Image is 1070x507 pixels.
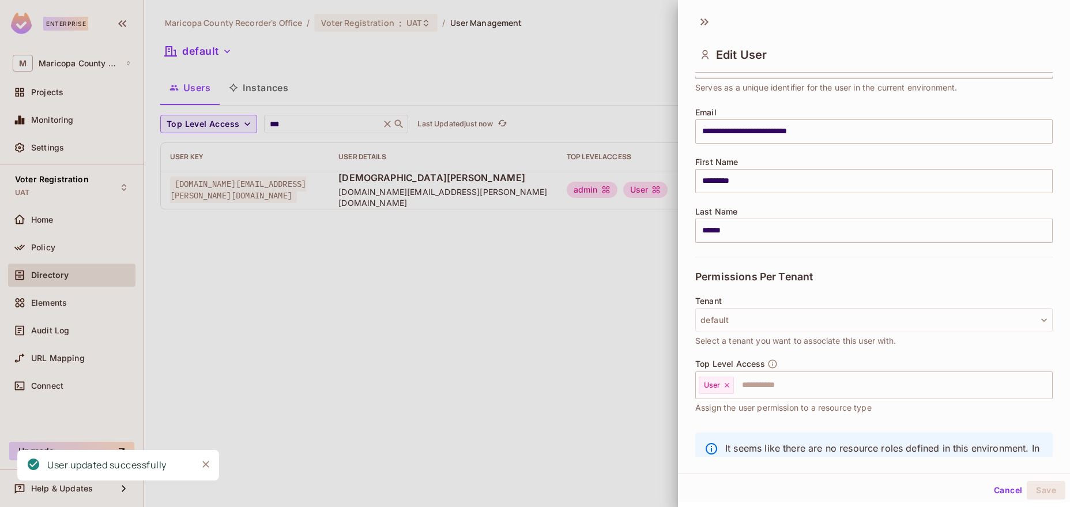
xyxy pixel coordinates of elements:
span: Permissions Per Tenant [695,271,813,283]
span: Edit User [716,48,767,62]
div: User updated successfully [47,458,167,472]
span: Serves as a unique identifier for the user in the current environment. [695,81,958,94]
span: Select a tenant you want to associate this user with. [695,335,896,347]
span: Assign the user permission to a resource type [695,401,872,414]
span: Top Level Access [695,359,765,369]
button: Save [1027,481,1065,500]
p: It seems like there are no resource roles defined in this environment. In order to assign resourc... [725,442,1043,480]
span: First Name [695,157,739,167]
span: User [704,381,721,390]
span: Tenant [695,296,722,306]
span: Email [695,108,717,117]
button: default [695,308,1053,332]
button: Cancel [989,481,1027,500]
div: User [699,377,734,394]
button: Close [197,456,214,473]
button: Open [1046,384,1049,386]
span: Last Name [695,207,737,216]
